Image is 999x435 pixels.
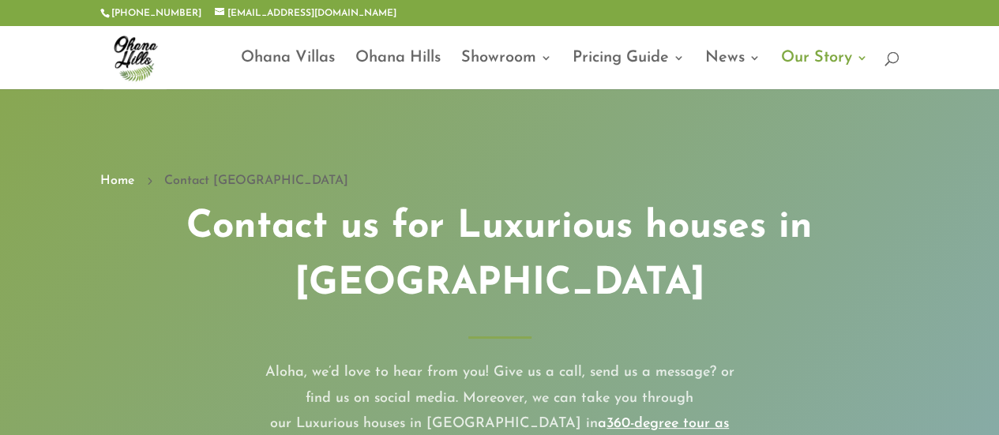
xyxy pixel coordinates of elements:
[573,52,685,89] a: Pricing Guide
[103,26,167,89] img: ohana-hills
[215,9,396,18] a: [EMAIL_ADDRESS][DOMAIN_NAME]
[100,199,899,321] h1: Contact us for Luxurious houses in [GEOGRAPHIC_DATA]
[241,52,335,89] a: Ohana Villas
[142,174,156,188] span: 5
[164,171,348,191] span: Contact [GEOGRAPHIC_DATA]
[705,52,761,89] a: News
[355,52,441,89] a: Ohana Hills
[781,52,868,89] a: Our Story
[111,9,201,18] a: [PHONE_NUMBER]
[100,171,134,191] a: Home
[461,52,552,89] a: Showroom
